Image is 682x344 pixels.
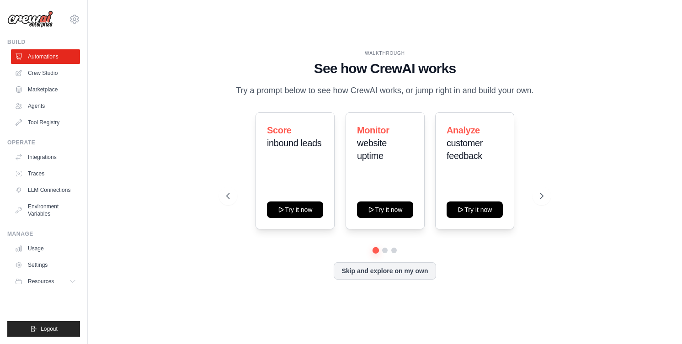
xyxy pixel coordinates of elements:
[11,150,80,164] a: Integrations
[357,125,389,135] span: Monitor
[267,138,321,148] span: inbound leads
[226,60,543,77] h1: See how CrewAI works
[7,230,80,238] div: Manage
[11,274,80,289] button: Resources
[7,11,53,28] img: Logo
[28,278,54,285] span: Resources
[231,84,538,97] p: Try a prompt below to see how CrewAI works, or jump right in and build your own.
[11,258,80,272] a: Settings
[357,138,387,161] span: website uptime
[41,325,58,333] span: Logout
[11,99,80,113] a: Agents
[357,201,413,218] button: Try it now
[267,201,323,218] button: Try it now
[447,201,503,218] button: Try it now
[447,125,480,135] span: Analyze
[7,139,80,146] div: Operate
[226,50,543,57] div: WALKTHROUGH
[11,66,80,80] a: Crew Studio
[11,166,80,181] a: Traces
[7,38,80,46] div: Build
[447,138,483,161] span: customer feedback
[11,183,80,197] a: LLM Connections
[334,262,436,280] button: Skip and explore on my own
[7,321,80,337] button: Logout
[11,82,80,97] a: Marketplace
[11,49,80,64] a: Automations
[11,115,80,130] a: Tool Registry
[267,125,292,135] span: Score
[11,241,80,256] a: Usage
[11,199,80,221] a: Environment Variables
